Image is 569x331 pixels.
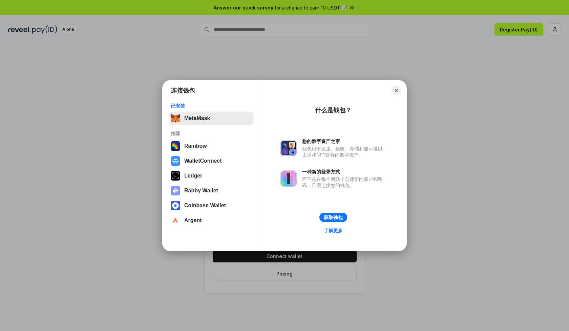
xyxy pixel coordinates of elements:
[302,138,386,144] div: 您的数字资产之家
[171,216,180,225] img: svg+xml,%3Csvg%20width%3D%2228%22%20height%3D%2228%22%20viewBox%3D%220%200%2028%2028%22%20fill%3D...
[320,226,347,235] a: 了解更多
[280,140,297,156] img: svg+xml,%3Csvg%20xmlns%3D%22http%3A%2F%2Fwww.w3.org%2F2000%2Fsvg%22%20fill%3D%22none%22%20viewBox...
[392,86,401,95] button: Close
[171,114,180,123] img: svg+xml,%3Csvg%20fill%3D%22none%22%20height%3D%2233%22%20viewBox%3D%220%200%2035%2033%22%20width%...
[184,173,202,179] div: Ledger
[184,158,222,164] div: WalletConnect
[280,170,297,187] img: svg+xml,%3Csvg%20xmlns%3D%22http%3A%2F%2Fwww.w3.org%2F2000%2Fsvg%22%20fill%3D%22none%22%20viewBox...
[171,141,180,151] img: svg+xml,%3Csvg%20width%3D%22120%22%20height%3D%22120%22%20viewBox%3D%220%200%20120%20120%22%20fil...
[171,156,180,166] img: svg+xml,%3Csvg%20width%3D%2228%22%20height%3D%2228%22%20viewBox%3D%220%200%2028%2028%22%20fill%3D...
[169,154,254,168] button: WalletConnect
[169,139,254,153] button: Rainbow
[184,115,210,121] div: MetaMask
[184,188,218,194] div: Rabby Wallet
[319,213,347,222] button: 获取钱包
[171,171,180,181] img: svg+xml,%3Csvg%20xmlns%3D%22http%3A%2F%2Fwww.w3.org%2F2000%2Fsvg%22%20width%3D%2228%22%20height%3...
[171,201,180,210] img: svg+xml,%3Csvg%20width%3D%2228%22%20height%3D%2228%22%20viewBox%3D%220%200%2028%2028%22%20fill%3D...
[171,186,180,195] img: svg+xml,%3Csvg%20xmlns%3D%22http%3A%2F%2Fwww.w3.org%2F2000%2Fsvg%22%20fill%3D%22none%22%20viewBox...
[169,199,254,212] button: Coinbase Wallet
[184,203,226,209] div: Coinbase Wallet
[169,169,254,183] button: Ledger
[324,214,343,220] div: 获取钱包
[169,214,254,227] button: Argent
[169,112,254,125] button: MetaMask
[302,169,386,175] div: 一种新的登录方式
[324,228,343,234] div: 了解更多
[169,184,254,197] button: Rabby Wallet
[171,131,252,137] div: 推荐
[171,103,252,109] div: 已安装
[302,146,386,158] div: 钱包用于发送、接收、存储和显示像以太坊和NFT这样的数字资产。
[171,87,195,95] h1: 连接钱包
[184,143,207,149] div: Rainbow
[302,176,386,188] div: 而不是在每个网站上创建新的账户和密码，只需连接您的钱包。
[315,106,352,114] div: 什么是钱包？
[184,217,202,223] div: Argent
